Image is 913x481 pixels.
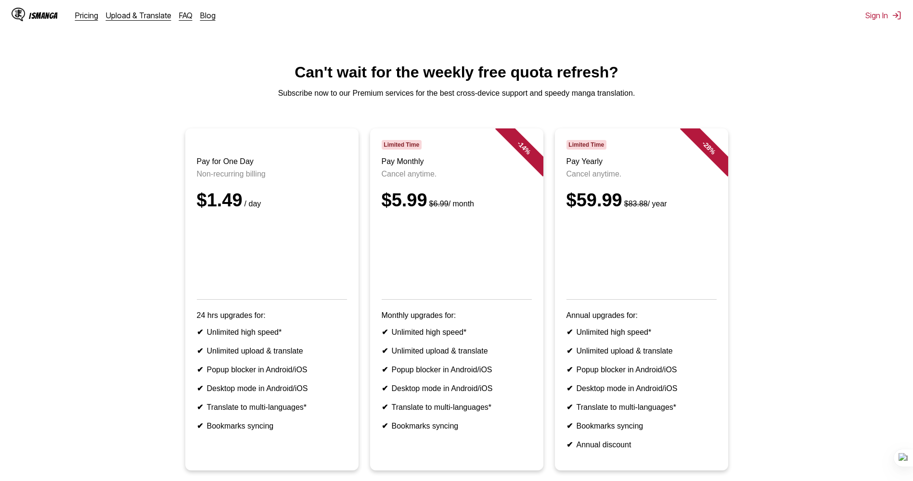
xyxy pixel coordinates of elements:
b: ✔ [566,441,573,449]
li: Unlimited upload & translate [566,346,717,355]
div: IsManga [29,11,58,20]
p: Annual upgrades for: [566,311,717,320]
li: Popup blocker in Android/iOS [382,365,532,374]
b: ✔ [382,366,388,374]
li: Unlimited high speed* [197,328,347,337]
b: ✔ [382,384,388,392]
img: IsManga Logo [12,8,25,21]
li: Desktop mode in Android/iOS [566,384,717,393]
p: Non-recurring billing [197,170,347,178]
b: ✔ [382,328,388,336]
b: ✔ [197,384,203,392]
li: Translate to multi-languages* [382,403,532,412]
iframe: PayPal [566,222,717,286]
b: ✔ [197,366,203,374]
h1: Can't wait for the weekly free quota refresh? [8,63,905,81]
b: ✔ [382,347,388,355]
b: ✔ [566,366,573,374]
span: Limited Time [382,140,422,150]
li: Annual discount [566,440,717,449]
b: ✔ [197,422,203,430]
p: 24 hrs upgrades for: [197,311,347,320]
div: $59.99 [566,190,717,211]
li: Unlimited high speed* [566,328,717,337]
li: Desktop mode in Android/iOS [197,384,347,393]
div: - 14 % [495,119,553,177]
li: Unlimited upload & translate [382,346,532,355]
small: / day [243,200,261,208]
p: Cancel anytime. [566,170,717,178]
li: Desktop mode in Android/iOS [382,384,532,393]
button: Sign In [865,11,901,20]
h3: Pay Yearly [566,157,717,166]
iframe: PayPal [382,222,532,286]
h3: Pay for One Day [197,157,347,166]
s: $83.88 [624,200,648,208]
b: ✔ [566,403,573,411]
small: / month [427,200,474,208]
li: Bookmarks syncing [197,421,347,430]
div: $5.99 [382,190,532,211]
b: ✔ [382,422,388,430]
b: ✔ [566,328,573,336]
b: ✔ [566,384,573,392]
span: Limited Time [566,140,606,150]
h3: Pay Monthly [382,157,532,166]
li: Popup blocker in Android/iOS [197,365,347,374]
p: Cancel anytime. [382,170,532,178]
p: Subscribe now to our Premium services for the best cross-device support and speedy manga translat... [8,89,905,98]
s: $6.99 [429,200,449,208]
iframe: PayPal [197,222,347,286]
a: Pricing [75,11,98,20]
b: ✔ [566,422,573,430]
li: Popup blocker in Android/iOS [566,365,717,374]
li: Unlimited high speed* [382,328,532,337]
li: Bookmarks syncing [566,421,717,430]
li: Unlimited upload & translate [197,346,347,355]
b: ✔ [566,347,573,355]
div: $1.49 [197,190,347,211]
p: Monthly upgrades for: [382,311,532,320]
b: ✔ [197,328,203,336]
b: ✔ [197,347,203,355]
li: Translate to multi-languages* [566,403,717,412]
small: / year [622,200,667,208]
b: ✔ [197,403,203,411]
li: Translate to multi-languages* [197,403,347,412]
a: Upload & Translate [106,11,171,20]
a: FAQ [179,11,193,20]
a: IsManga LogoIsManga [12,8,75,23]
a: Blog [200,11,216,20]
b: ✔ [382,403,388,411]
div: - 28 % [680,119,737,177]
img: Sign out [892,11,901,20]
li: Bookmarks syncing [382,421,532,430]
